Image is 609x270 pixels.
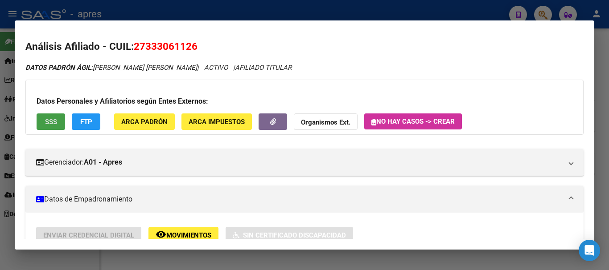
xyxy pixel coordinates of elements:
button: No hay casos -> Crear [364,113,462,129]
span: Sin Certificado Discapacidad [243,231,346,239]
span: ARCA Padrón [121,118,168,126]
mat-expansion-panel-header: Gerenciador:A01 - Apres [25,149,584,176]
span: No hay casos -> Crear [371,117,455,125]
h2: Análisis Afiliado - CUIL: [25,39,584,54]
button: Enviar Credencial Digital [36,227,141,243]
strong: A01 - Apres [84,157,122,168]
h3: Datos Personales y Afiliatorios según Entes Externos: [37,96,572,107]
mat-panel-title: Gerenciador: [36,157,562,168]
strong: Organismos Ext. [301,118,350,126]
span: [PERSON_NAME] [PERSON_NAME] [25,64,197,72]
span: Enviar Credencial Digital [43,231,134,239]
mat-icon: remove_red_eye [156,229,166,240]
button: ARCA Impuestos [181,113,252,130]
button: SSS [37,113,65,130]
span: AFILIADO TITULAR [235,64,292,72]
button: Movimientos [148,227,218,243]
button: Organismos Ext. [294,113,358,130]
mat-expansion-panel-header: Datos de Empadronamiento [25,186,584,213]
mat-panel-title: Datos de Empadronamiento [36,194,562,205]
span: FTP [80,118,92,126]
button: FTP [72,113,100,130]
span: SSS [45,118,57,126]
span: Movimientos [166,231,211,239]
div: Open Intercom Messenger [579,240,600,261]
button: Sin Certificado Discapacidad [226,227,353,243]
i: | ACTIVO | [25,64,292,72]
span: ARCA Impuestos [189,118,245,126]
span: 27333061126 [134,40,198,52]
strong: DATOS PADRÓN ÁGIL: [25,64,93,72]
button: ARCA Padrón [114,113,175,130]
